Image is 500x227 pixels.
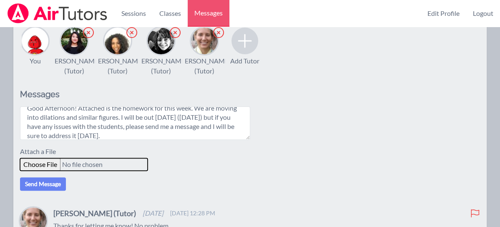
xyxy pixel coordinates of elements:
[194,8,223,18] span: Messages
[20,177,66,191] button: Send Message
[191,28,218,54] img: Diana Andrade
[170,209,215,217] span: [DATE] 12:28 PM
[61,28,88,54] img: Tippayanawat Tongvichit
[22,28,48,54] img: Nicole Bennett
[230,56,259,66] div: Add Tutor
[30,56,41,66] div: You
[104,28,131,54] img: Michelle Dupin
[20,89,250,100] h2: Messages
[143,208,163,218] span: [DATE]
[20,106,250,140] textarea: Good Afternoon! Attached is the homework for this week. We are moving into dilations and similar ...
[178,56,231,76] div: [PERSON_NAME] (Tutor)
[7,3,108,23] img: Airtutors Logo
[53,207,136,219] h4: [PERSON_NAME] (Tutor)
[135,56,187,76] div: [PERSON_NAME] (Tutor)
[48,56,101,76] div: [PERSON_NAME] (Tutor)
[20,146,61,158] label: Attach a File
[92,56,144,76] div: [PERSON_NAME] (Tutor)
[148,28,174,54] img: Courtney Maher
